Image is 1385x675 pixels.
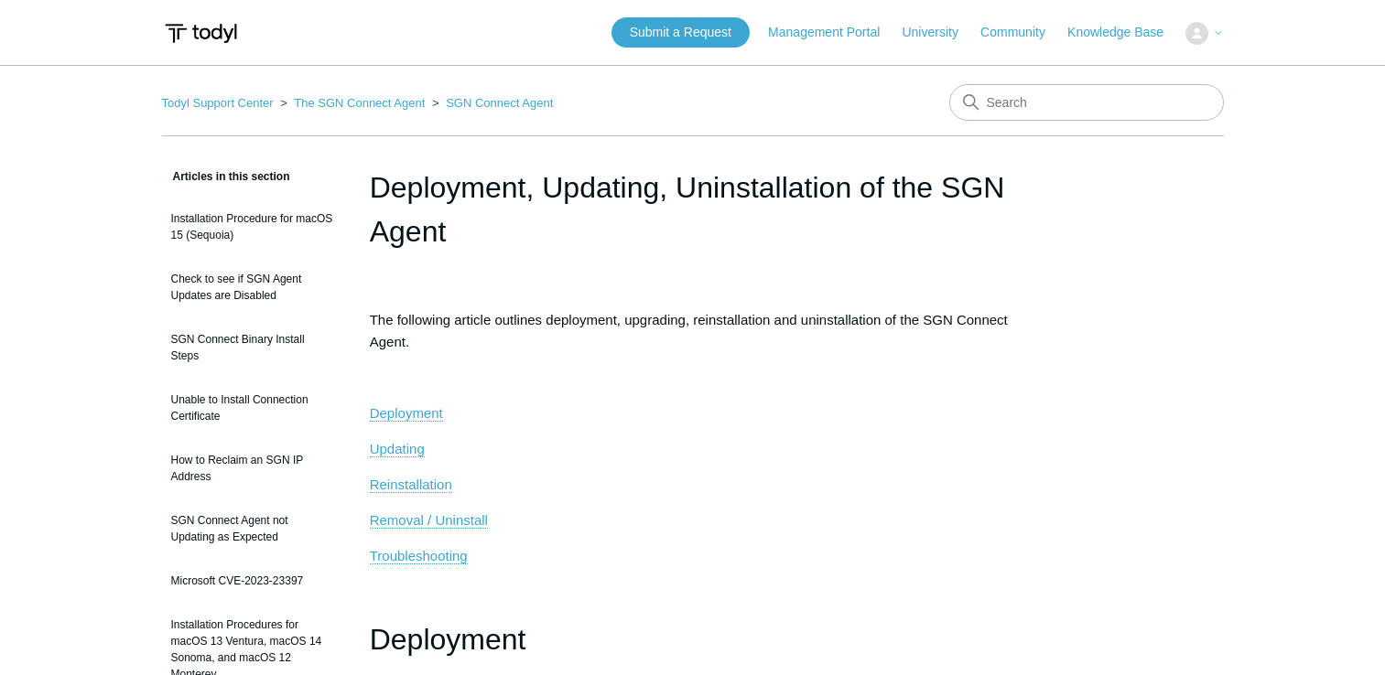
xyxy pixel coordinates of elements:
li: SGN Connect Agent [428,96,553,110]
a: Updating [370,441,425,457]
a: SGN Connect Agent [446,96,553,110]
li: The SGN Connect Agent [276,96,428,110]
a: SGN Connect Agent not Updating as Expected [162,503,342,554]
a: Todyl Support Center [162,96,274,110]
a: Deployment [370,405,443,422]
a: Knowledge Base [1067,23,1182,42]
a: Unable to Install Connection Certificate [162,382,342,434]
span: Updating [370,441,425,456]
img: Todyl Support Center Help Center home page [162,16,240,50]
a: How to Reclaim an SGN IP Address [162,443,342,494]
input: Search [949,84,1224,121]
a: Community [980,23,1064,42]
span: Troubleshooting [370,548,468,563]
a: Microsoft CVE-2023-23397 [162,563,342,598]
a: Installation Procedure for macOS 15 (Sequoia) [162,201,342,252]
span: Articles in this section [162,170,290,183]
span: Reinstallation [370,477,452,492]
a: The SGN Connect Agent [294,96,425,110]
a: SGN Connect Binary Install Steps [162,322,342,373]
span: The following article outlines deployment, upgrading, reinstallation and uninstallation of the SG... [370,312,1008,349]
a: Removal / Uninstall [370,512,488,529]
a: Check to see if SGN Agent Updates are Disabled [162,262,342,313]
a: Troubleshooting [370,548,468,564]
span: Deployment [370,623,526,656]
a: Submit a Request [611,17,750,48]
h1: Deployment, Updating, Uninstallation of the SGN Agent [370,166,1016,253]
span: Deployment [370,405,443,421]
a: Reinstallation [370,477,452,493]
a: University [902,23,976,42]
a: Management Portal [768,23,898,42]
li: Todyl Support Center [162,96,277,110]
span: Removal / Uninstall [370,512,488,528]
